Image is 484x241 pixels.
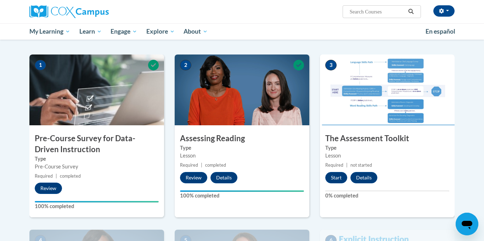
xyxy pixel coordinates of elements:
[35,202,159,210] label: 100% completed
[320,133,455,144] h3: The Assessment Toolkit
[180,144,304,152] label: Type
[175,54,309,125] img: Course Image
[180,172,207,183] button: Review
[35,183,62,194] button: Review
[29,133,164,155] h3: Pre-Course Survey for Data-Driven Instruction
[325,162,343,168] span: Required
[79,27,102,36] span: Learn
[433,5,455,17] button: Account Settings
[35,201,159,202] div: Your progress
[325,152,449,160] div: Lesson
[35,163,159,171] div: Pre-Course Survey
[350,162,372,168] span: not started
[142,23,179,40] a: Explore
[25,23,75,40] a: My Learning
[35,173,53,179] span: Required
[320,54,455,125] img: Course Image
[106,23,142,40] a: Engage
[210,172,237,183] button: Details
[349,7,406,16] input: Search Courses
[325,60,337,70] span: 3
[29,5,164,18] a: Cox Campus
[184,27,208,36] span: About
[325,172,347,183] button: Start
[175,133,309,144] h3: Assessing Reading
[456,213,478,235] iframe: Button to launch messaging window
[180,60,191,70] span: 2
[146,27,175,36] span: Explore
[350,172,377,183] button: Details
[180,152,304,160] div: Lesson
[111,27,137,36] span: Engage
[180,162,198,168] span: Required
[205,162,226,168] span: completed
[19,23,465,40] div: Main menu
[179,23,213,40] a: About
[75,23,106,40] a: Learn
[56,173,57,179] span: |
[35,60,46,70] span: 1
[325,192,449,200] label: 0% completed
[29,5,109,18] img: Cox Campus
[29,54,164,125] img: Course Image
[180,192,304,200] label: 100% completed
[406,7,416,16] button: Search
[426,28,455,35] span: En español
[60,173,81,179] span: completed
[201,162,202,168] span: |
[325,144,449,152] label: Type
[346,162,348,168] span: |
[35,155,159,163] label: Type
[180,190,304,192] div: Your progress
[29,27,70,36] span: My Learning
[421,24,460,39] a: En español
